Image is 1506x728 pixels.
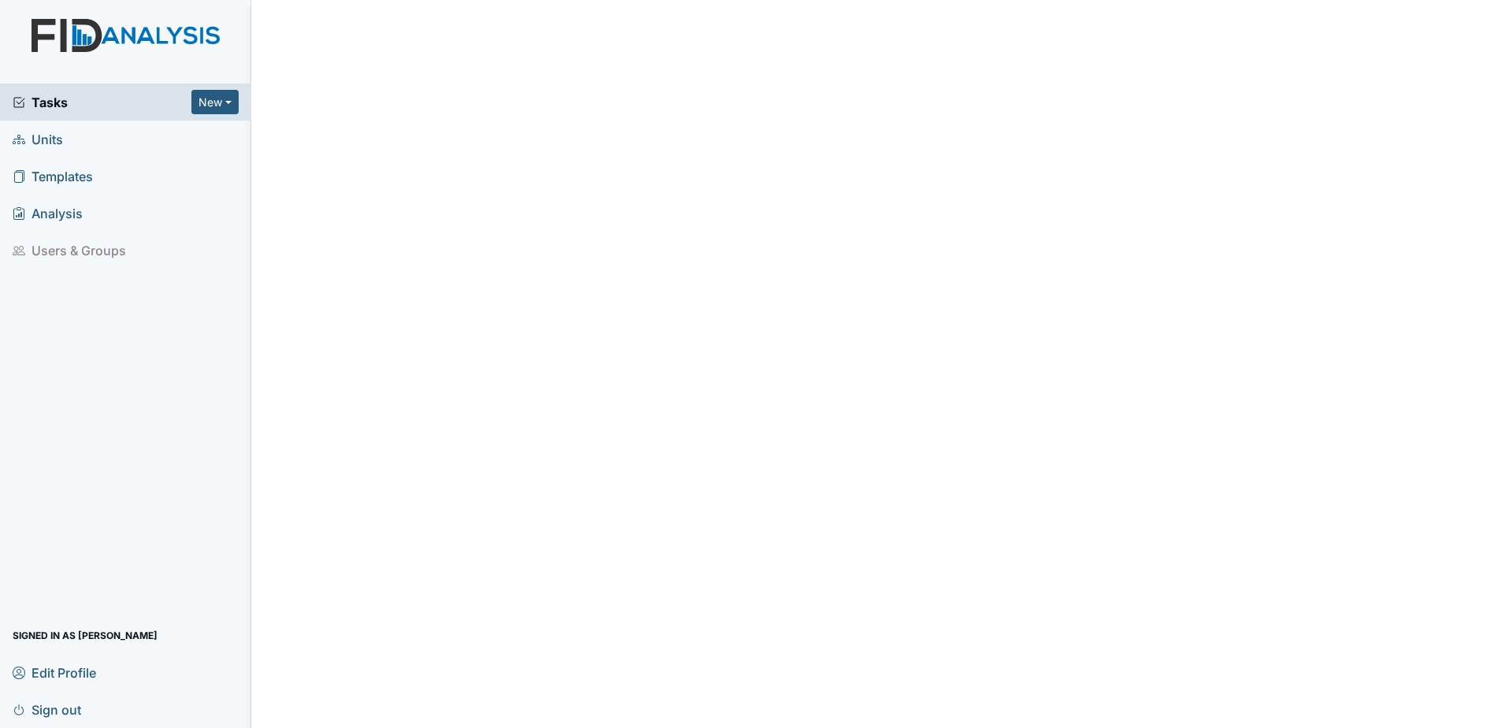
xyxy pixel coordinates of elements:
[13,623,158,648] span: Signed in as [PERSON_NAME]
[13,660,96,685] span: Edit Profile
[13,164,93,188] span: Templates
[13,127,63,151] span: Units
[13,201,83,225] span: Analysis
[191,90,239,114] button: New
[13,697,81,722] span: Sign out
[13,93,191,112] a: Tasks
